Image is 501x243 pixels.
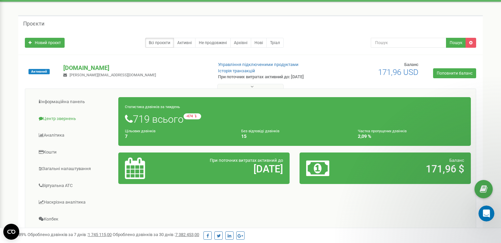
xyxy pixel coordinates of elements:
small: Без відповіді дзвінків [241,129,279,133]
a: Активні [174,38,195,48]
h4: 15 [241,134,348,139]
span: Баланс [449,158,464,163]
a: Віртуальна АТС [30,178,119,194]
span: 171,96 USD [378,68,418,77]
button: Open CMP widget [3,224,19,240]
a: Тріал [266,38,284,48]
h5: Проєкти [23,21,44,27]
a: Наскрізна аналітика [30,194,119,211]
u: 7 382 453,00 [175,232,199,237]
a: Колбек [30,211,119,227]
span: [PERSON_NAME][EMAIL_ADDRESS][DOMAIN_NAME] [70,73,156,77]
p: При поточних витратах активний до: [DATE] [218,74,323,80]
h4: 7 [125,134,231,139]
button: Пошук [446,38,466,48]
h1: 719 всього [125,113,464,125]
a: Нові [251,38,267,48]
span: Активний [28,69,50,74]
small: Статистика дзвінків за тиждень [125,105,180,109]
a: Не продовжені [195,38,231,48]
a: Архівні [230,38,251,48]
h2: 171,96 $ [362,163,464,174]
small: Цільових дзвінків [125,129,155,133]
u: 1 745 115,00 [88,232,112,237]
h2: [DATE] [181,163,283,174]
a: Управління підключеними продуктами [218,62,299,67]
span: При поточних витратах активний до [210,158,283,163]
a: Інформаційна панель [30,94,119,110]
h4: 2,09 % [358,134,464,139]
a: Всі проєкти [145,38,174,48]
a: Загальні налаштування [30,161,119,177]
small: -474 [184,113,201,119]
span: Баланс [404,62,418,67]
input: Пошук [371,38,446,48]
a: Поповнити баланс [433,68,476,78]
iframe: Intercom live chat [478,206,494,221]
small: Частка пропущених дзвінків [358,129,407,133]
p: [DOMAIN_NAME] [63,64,207,72]
a: Кошти [30,144,119,160]
a: Історія транзакцій [218,68,255,73]
span: Оброблено дзвінків за 7 днів : [28,232,112,237]
a: Новий проєкт [25,38,65,48]
a: Центр звернень [30,111,119,127]
span: Оброблено дзвінків за 30 днів : [113,232,199,237]
a: Аналiтика [30,127,119,144]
